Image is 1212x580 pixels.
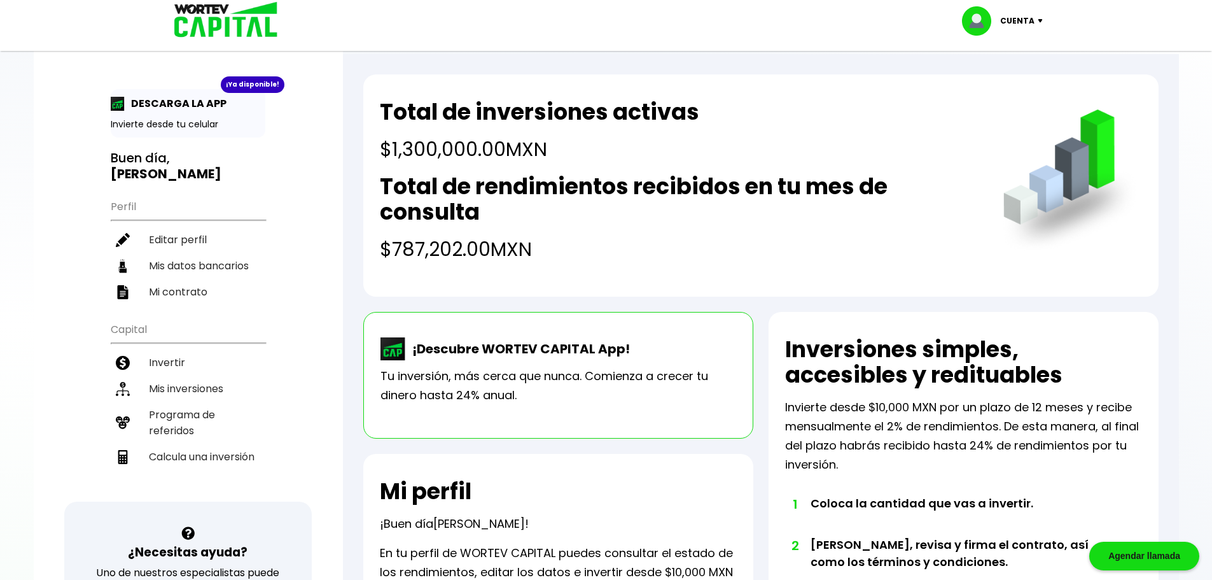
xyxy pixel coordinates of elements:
[785,398,1142,474] p: Invierte desde $10,000 MXN por un plazo de 12 meses y recibe mensualmente el 2% de rendimientos. ...
[116,450,130,464] img: calculadora-icon.17d418c4.svg
[433,516,525,532] span: [PERSON_NAME]
[116,259,130,273] img: datos-icon.10cf9172.svg
[380,337,406,360] img: wortev-capital-app-icon
[116,285,130,299] img: contrato-icon.f2db500c.svg
[116,416,130,430] img: recomiendanos-icon.9b8e9327.svg
[962,6,1000,36] img: profile-image
[111,402,265,444] a: Programa de referidos
[380,479,471,504] h2: Mi perfil
[111,376,265,402] a: Mis inversiones
[380,367,736,405] p: Tu inversión, más cerca que nunca. Comienza a crecer tu dinero hasta 24% anual.
[380,174,977,225] h2: Total de rendimientos recibidos en tu mes de consulta
[116,233,130,247] img: editar-icon.952d3147.svg
[811,495,1106,536] li: Coloca la cantidad que vas a invertir.
[116,356,130,370] img: invertir-icon.b3b967d7.svg
[111,192,265,305] ul: Perfil
[111,150,265,182] h3: Buen día,
[128,543,247,562] h3: ¿Necesitas ayuda?
[1034,19,1052,23] img: icon-down
[111,165,221,183] b: [PERSON_NAME]
[111,253,265,279] a: Mis datos bancarios
[380,135,699,164] h4: $1,300,000.00 MXN
[1089,542,1199,570] div: Agendar llamada
[111,350,265,376] a: Invertir
[791,536,798,555] span: 2
[1000,11,1034,31] p: Cuenta
[406,339,630,358] p: ¡Descubre WORTEV CAPITAL App!
[380,99,699,125] h2: Total de inversiones activas
[785,337,1142,388] h2: Inversiones simples, accesibles y redituables
[380,235,977,264] h4: $787,202.00 MXN
[111,118,265,131] p: Invierte desde tu celular
[380,514,529,534] p: ¡Buen día !
[791,495,798,514] span: 1
[221,76,284,93] div: ¡Ya disponible!
[998,110,1142,254] img: grafica.516fef24.png
[116,382,130,396] img: inversiones-icon.6695dc30.svg
[111,227,265,253] a: Editar perfil
[111,315,265,502] ul: Capital
[111,444,265,470] a: Calcula una inversión
[111,97,125,111] img: app-icon
[125,95,226,111] p: DESCARGA LA APP
[111,279,265,305] a: Mi contrato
